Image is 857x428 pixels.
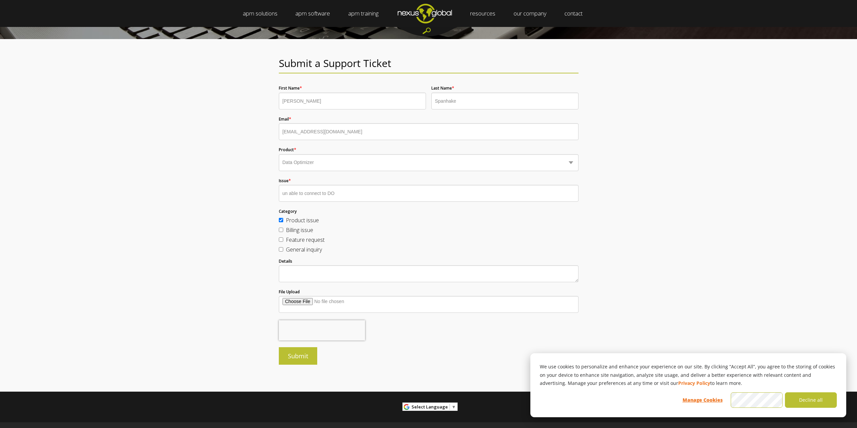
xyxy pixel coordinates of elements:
[452,404,456,410] span: ▼
[279,147,294,153] span: Product
[279,289,300,295] span: File Upload
[279,228,283,232] input: Billing issue
[677,392,728,408] button: Manage Cookies
[279,208,297,214] span: Category
[530,353,846,417] div: Cookie banner
[286,217,319,224] span: Product issue
[731,392,783,408] button: Accept all
[279,247,283,252] input: General inquiry
[279,85,300,91] span: First Name
[279,237,283,242] input: Feature request
[411,404,448,410] span: Select Language
[279,178,289,184] span: Issue
[279,116,289,122] span: Email
[279,347,317,365] input: Submit
[785,392,837,408] button: Decline all
[411,402,456,412] a: Select Language​
[540,363,837,388] p: We use cookies to personalize and enhance your experience on our site. By clicking “Accept All”, ...
[286,246,322,253] span: General inquiry
[279,258,292,264] span: Details
[286,236,325,243] span: Feature request
[279,58,579,69] h2: Submit a Support Ticket
[431,85,452,91] span: Last Name
[279,320,365,340] iframe: reCAPTCHA
[678,379,710,388] a: Privacy Policy
[279,218,283,222] input: Product issue
[286,226,313,234] span: Billing issue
